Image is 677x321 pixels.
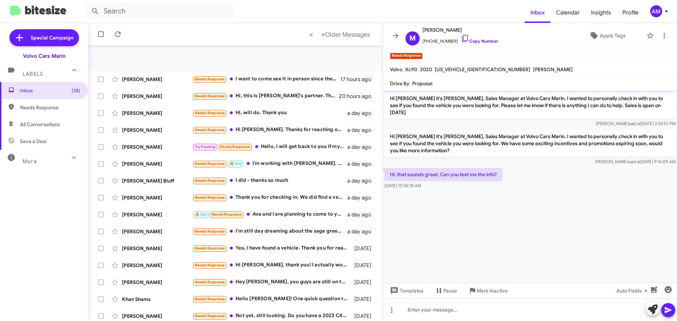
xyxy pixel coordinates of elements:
[384,92,676,119] p: Hi [PERSON_NAME] it's [PERSON_NAME], Sales Manager at Volvo Cars Marin. I wanted to personally ch...
[384,183,421,188] span: [DATE] 10:36:18 AM
[23,158,37,165] span: More
[550,2,585,23] a: Calendar
[347,126,377,134] div: a day ago
[193,160,347,168] div: I'm working with [PERSON_NAME]. Will be at the dealership [DATE]. TY.
[384,168,502,181] p: Hi, that sounds great. Can you text me the info?
[422,26,498,34] span: [PERSON_NAME]
[443,284,457,297] span: Pause
[389,284,423,297] span: Templates
[193,295,351,303] div: Hello [PERSON_NAME]! One quick question regarding Volvo A-plan rules. Is Volvo CPO xc90 eligible ...
[390,53,422,59] small: Needs Response
[347,110,377,117] div: a day ago
[230,161,242,166] span: 🔥 Hot
[571,29,643,42] button: Apply Tags
[585,2,617,23] a: Insights
[383,284,429,297] button: Templates
[351,245,377,252] div: [DATE]
[195,212,207,217] span: 🔥 Hot
[596,121,676,126] span: [PERSON_NAME] [DATE] 2:45:01 PM
[195,77,225,81] span: Needs Response
[193,244,351,252] div: Yes, I have found a vehicle. Thank you for reaching out and have a wonderful day!
[435,66,530,73] span: [US_VEHICLE_IDENTIFICATION_NUMBER]
[193,210,347,218] div: Ava and I are planning to come to your dealership this afternoon around 5:00pm to look at the 202...
[122,126,193,134] div: [PERSON_NAME]
[220,144,250,149] span: Needs Response
[122,262,193,269] div: [PERSON_NAME]
[477,284,508,297] span: Mark Inactive
[193,126,347,134] div: Hi [PERSON_NAME]. Thanks for reaching out to me. I'm still looking for a truck. I have my eye on ...
[305,27,317,42] button: Previous
[193,312,351,320] div: Not yet, still looking. Do you have a 2023 C40 or XC40?
[340,76,377,83] div: 17 hours ago
[122,211,193,218] div: [PERSON_NAME]
[617,2,644,23] a: Profile
[195,94,225,98] span: Needs Response
[309,30,313,39] span: «
[595,159,676,164] span: [PERSON_NAME] [DATE] 9:16:09 AM
[195,229,225,234] span: Needs Response
[122,76,193,83] div: [PERSON_NAME]
[525,2,550,23] a: Inbox
[193,143,347,151] div: Hello, I will get back to you if my deal with Nilo BMW falls through Otherwise, I might be in the...
[10,29,79,46] a: Special Campaign
[195,263,225,267] span: Needs Response
[195,195,225,200] span: Needs Response
[390,80,409,87] span: Drive By
[412,80,432,87] span: Proposal
[321,30,325,39] span: »
[122,245,193,252] div: [PERSON_NAME]
[347,143,377,150] div: a day ago
[650,5,662,17] div: AM
[420,66,432,73] span: 2020
[351,313,377,320] div: [DATE]
[122,160,193,167] div: [PERSON_NAME]
[195,111,225,115] span: Needs Response
[23,53,66,60] div: Volvo Cars Marin
[122,143,193,150] div: [PERSON_NAME]
[195,314,225,318] span: Needs Response
[193,177,347,185] div: I did - thanks so much
[122,296,193,303] div: Khan Shams
[317,27,374,42] button: Next
[23,71,43,77] span: Labels
[628,159,640,164] span: said at
[463,284,513,297] button: Mark Inactive
[195,297,225,301] span: Needs Response
[305,27,374,42] nav: Page navigation example
[193,261,351,269] div: Hi [PERSON_NAME], thank you! I actually would appreciate some help. I love the car we drove and a...
[193,75,340,83] div: I want to come see it in person since there's no photos on the website
[629,121,641,126] span: said at
[195,161,225,166] span: Needs Response
[600,29,626,42] span: Apply Tags
[212,212,242,217] span: Needs Response
[122,177,193,184] div: [PERSON_NAME] Bluff
[339,93,377,100] div: 20 hours ago
[351,296,377,303] div: [DATE]
[193,109,347,117] div: Hi, will do. Thank you
[72,87,80,94] span: (18)
[122,279,193,286] div: [PERSON_NAME]
[325,31,370,38] span: Older Messages
[122,194,193,201] div: [PERSON_NAME]
[616,284,650,297] span: Auto Fields
[122,313,193,320] div: [PERSON_NAME]
[20,87,80,94] span: Inbox
[351,262,377,269] div: [DATE]
[611,284,656,297] button: Auto Fields
[409,33,416,44] span: M
[85,3,233,20] input: Search
[347,211,377,218] div: a day ago
[390,66,402,73] span: Volvo
[347,228,377,235] div: a day ago
[193,193,347,202] div: Thank you for checking in. We did find a vehicle.
[195,128,225,132] span: Needs Response
[351,279,377,286] div: [DATE]
[193,227,347,235] div: I'm still day dreaming about the sage green xc60 wishing is was a ex30 or ex40. But my finances a...
[20,104,80,111] span: Needs Response
[405,66,417,73] span: Xc90
[195,144,215,149] span: Try Pausing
